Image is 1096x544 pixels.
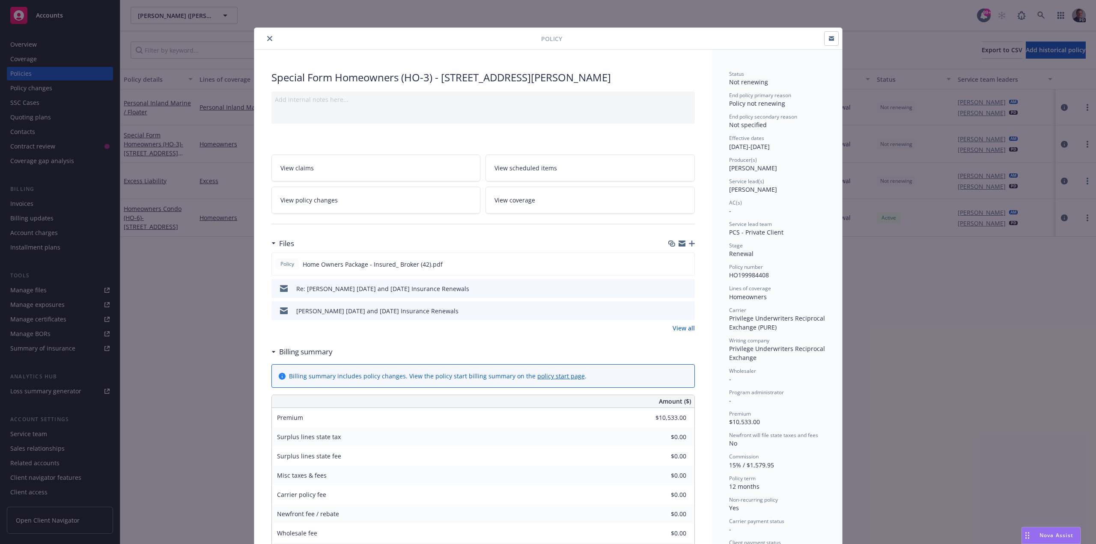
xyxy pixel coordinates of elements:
[683,260,691,269] button: preview file
[636,450,691,463] input: 0.00
[729,207,731,215] span: -
[729,92,791,99] span: End policy primary reason
[729,337,769,344] span: Writing company
[275,95,691,104] div: Add internal notes here...
[684,306,691,315] button: preview file
[279,346,333,357] h3: Billing summary
[1039,532,1073,539] span: Nova Assist
[277,471,327,479] span: Misc taxes & fees
[296,284,469,293] div: Re: [PERSON_NAME] [DATE] and [DATE] Insurance Renewals
[729,242,743,249] span: Stage
[729,418,760,426] span: $10,533.00
[541,34,562,43] span: Policy
[729,396,731,404] span: -
[729,70,744,77] span: Status
[729,367,756,375] span: Wholesaler
[636,488,691,501] input: 0.00
[673,324,695,333] a: View all
[494,163,557,172] span: View scheduled items
[729,496,778,503] span: Non-recurring policy
[729,164,777,172] span: [PERSON_NAME]
[277,490,326,499] span: Carrier policy fee
[684,284,691,293] button: preview file
[636,411,691,424] input: 0.00
[729,453,759,460] span: Commission
[659,397,691,406] span: Amount ($)
[729,263,763,271] span: Policy number
[271,187,481,214] a: View policy changes
[277,529,317,537] span: Wholesale fee
[729,293,767,301] span: Homeowners
[296,306,459,315] div: [PERSON_NAME] [DATE] and [DATE] Insurance Renewals
[279,260,296,268] span: Policy
[729,345,827,362] span: Privilege Underwriters Reciprocal Exchange
[729,517,784,525] span: Carrier payment status
[279,238,294,249] h3: Files
[729,134,825,151] div: [DATE] - [DATE]
[729,228,783,236] span: PCS - Private Client
[485,187,695,214] a: View coverage
[271,155,481,181] a: View claims
[729,461,774,469] span: 15% / $1,579.95
[494,196,535,205] span: View coverage
[729,482,759,490] span: 12 months
[729,410,751,417] span: Premium
[729,185,777,193] span: [PERSON_NAME]
[729,156,757,163] span: Producer(s)
[277,510,339,518] span: Newfront fee / rebate
[729,475,756,482] span: Policy term
[729,250,753,258] span: Renewal
[280,196,338,205] span: View policy changes
[729,285,771,292] span: Lines of coverage
[729,134,764,142] span: Effective dates
[636,431,691,443] input: 0.00
[729,306,746,314] span: Carrier
[271,70,695,85] div: Special Form Homeowners (HO-3) - [STREET_ADDRESS][PERSON_NAME]
[277,433,341,441] span: Surplus lines state tax
[729,504,739,512] span: Yes
[636,469,691,482] input: 0.00
[729,178,764,185] span: Service lead(s)
[636,527,691,540] input: 0.00
[280,163,314,172] span: View claims
[729,431,818,439] span: Newfront will file state taxes and fees
[670,284,677,293] button: download file
[729,99,785,107] span: Policy not renewing
[729,525,731,533] span: -
[729,314,827,331] span: Privilege Underwriters Reciprocal Exchange (PURE)
[303,260,443,269] span: Home Owners Package - Insured_ Broker (42).pdf
[670,260,676,269] button: download file
[1022,527,1033,544] div: Drag to move
[289,372,587,381] div: Billing summary includes policy changes. View the policy start billing summary on the .
[729,439,737,447] span: No
[277,413,303,422] span: Premium
[729,78,768,86] span: Not renewing
[729,199,742,206] span: AC(s)
[729,121,767,129] span: Not specified
[277,452,341,460] span: Surplus lines state fee
[729,389,784,396] span: Program administrator
[636,508,691,520] input: 0.00
[265,33,275,44] button: close
[485,155,695,181] a: View scheduled items
[729,113,797,120] span: End policy secondary reason
[729,375,731,383] span: -
[729,271,769,279] span: HO199984408
[729,220,772,228] span: Service lead team
[670,306,677,315] button: download file
[271,238,294,249] div: Files
[271,346,333,357] div: Billing summary
[1022,527,1081,544] button: Nova Assist
[537,372,585,380] a: policy start page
